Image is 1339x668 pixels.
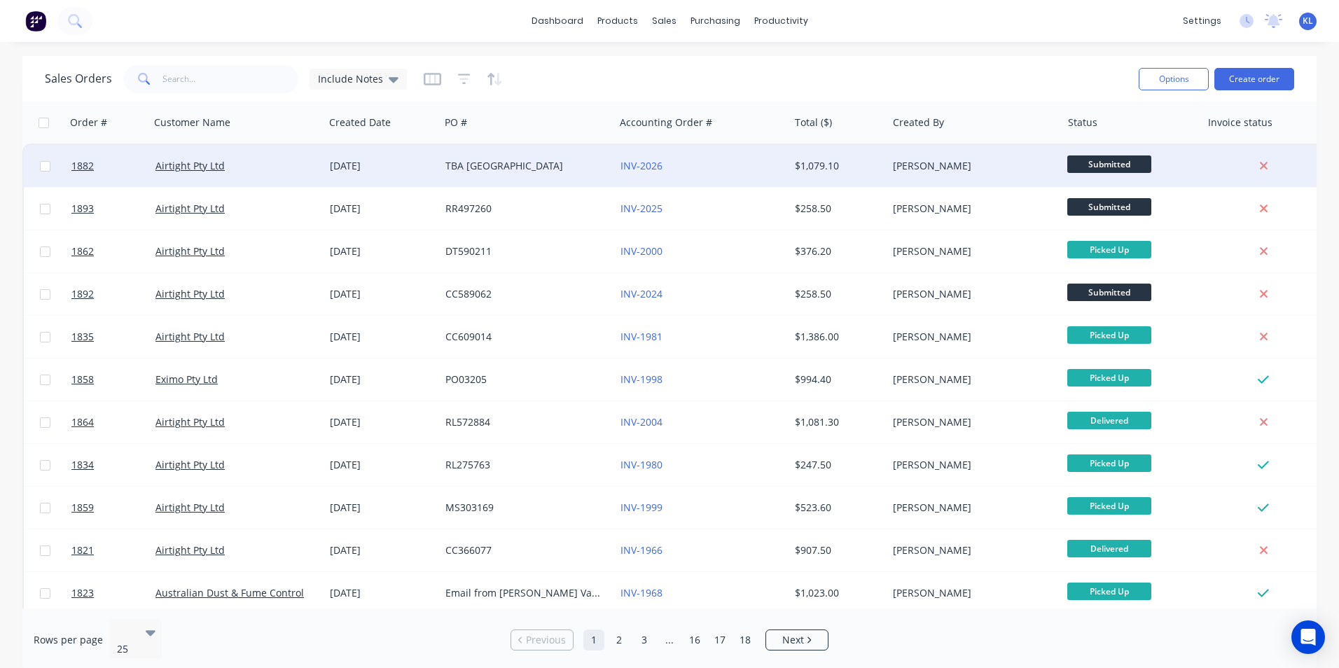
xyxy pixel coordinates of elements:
div: RL572884 [445,415,601,429]
div: MS303169 [445,501,601,515]
div: Invoice status [1208,116,1272,130]
a: Page 18 [735,629,756,650]
span: Picked Up [1067,369,1151,387]
div: [PERSON_NAME] [893,458,1048,472]
a: INV-2026 [620,159,662,172]
a: 1893 [71,188,155,230]
div: [PERSON_NAME] [893,159,1048,173]
div: TBA [GEOGRAPHIC_DATA] [445,159,601,173]
span: Next [782,633,804,647]
a: INV-1966 [620,543,662,557]
div: $1,023.00 [795,586,877,600]
img: Factory [25,11,46,32]
a: 1892 [71,273,155,315]
div: $994.40 [795,373,877,387]
span: 1892 [71,287,94,301]
a: 1834 [71,444,155,486]
div: productivity [747,11,815,32]
div: Total ($) [795,116,832,130]
input: Search... [162,65,299,93]
a: Page 16 [684,629,705,650]
span: Submitted [1067,155,1151,173]
div: settings [1176,11,1228,32]
a: Next page [766,633,828,647]
span: 1834 [71,458,94,472]
div: products [590,11,645,32]
span: Delivered [1067,540,1151,557]
div: $376.20 [795,244,877,258]
span: Picked Up [1067,454,1151,472]
a: Airtight Pty Ltd [155,202,225,215]
span: Include Notes [318,71,383,86]
a: 1835 [71,316,155,358]
a: INV-1968 [620,586,662,599]
span: 1835 [71,330,94,344]
a: 1882 [71,145,155,187]
ul: Pagination [505,629,834,650]
a: Airtight Pty Ltd [155,458,225,471]
div: CC589062 [445,287,601,301]
div: $523.60 [795,501,877,515]
span: 1882 [71,159,94,173]
a: Page 3 [634,629,655,650]
a: Previous page [511,633,573,647]
a: INV-2004 [620,415,662,429]
span: Submitted [1067,198,1151,216]
span: 1864 [71,415,94,429]
button: Create order [1214,68,1294,90]
span: 1862 [71,244,94,258]
a: 1864 [71,401,155,443]
span: 1859 [71,501,94,515]
a: 1821 [71,529,155,571]
div: Open Intercom Messenger [1291,620,1325,654]
div: purchasing [684,11,747,32]
div: [PERSON_NAME] [893,287,1048,301]
a: INV-2025 [620,202,662,215]
div: $1,079.10 [795,159,877,173]
span: 1823 [71,586,94,600]
span: 1858 [71,373,94,387]
div: [DATE] [330,415,434,429]
a: 1859 [71,487,155,529]
a: INV-1999 [620,501,662,514]
div: [PERSON_NAME] [893,415,1048,429]
div: [DATE] [330,287,434,301]
div: [PERSON_NAME] [893,202,1048,216]
div: Status [1068,116,1097,130]
div: sales [645,11,684,32]
a: Airtight Pty Ltd [155,244,225,258]
div: [PERSON_NAME] [893,244,1048,258]
a: Jump forward [659,629,680,650]
span: Submitted [1067,284,1151,301]
div: [DATE] [330,330,434,344]
a: INV-2000 [620,244,662,258]
div: $258.50 [795,202,877,216]
div: PO03205 [445,373,601,387]
span: Previous [526,633,566,647]
button: Options [1139,68,1209,90]
a: INV-1998 [620,373,662,386]
span: KL [1303,15,1313,27]
span: Picked Up [1067,497,1151,515]
a: Australian Dust & Fume Control [155,586,304,599]
div: [PERSON_NAME] [893,586,1048,600]
div: [DATE] [330,543,434,557]
div: Accounting Order # [620,116,712,130]
div: [PERSON_NAME] [893,373,1048,387]
a: INV-1981 [620,330,662,343]
span: Rows per page [34,633,103,647]
div: CC609014 [445,330,601,344]
div: CC366077 [445,543,601,557]
div: $907.50 [795,543,877,557]
div: [DATE] [330,373,434,387]
div: [PERSON_NAME] [893,501,1048,515]
div: Customer Name [154,116,230,130]
div: Email from [PERSON_NAME] Valley job [445,586,601,600]
div: $258.50 [795,287,877,301]
div: RL275763 [445,458,601,472]
div: Order # [70,116,107,130]
div: [DATE] [330,244,434,258]
a: Page 17 [709,629,730,650]
a: Airtight Pty Ltd [155,415,225,429]
a: INV-2024 [620,287,662,300]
